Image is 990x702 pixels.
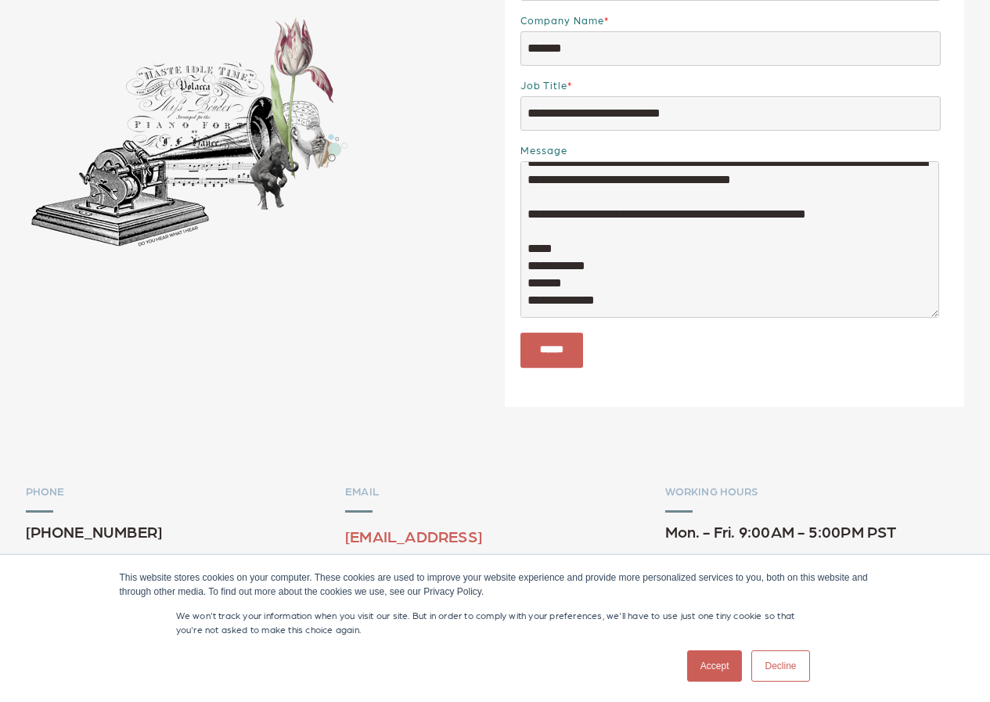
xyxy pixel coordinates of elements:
span: Mon. - Fri. 9:00AM - 5:00PM PST [665,522,897,541]
span: WORKING HOURS [665,484,759,497]
span: Job Title [520,79,567,91]
span: Message [520,144,567,156]
span: EMAIL [345,484,380,497]
span: Company name [520,14,604,26]
div: This website stores cookies on your computer. These cookies are used to improve your website expe... [120,571,871,599]
img: Collage of phonograph, flowers, and elephant and a hand [26,13,351,253]
span: PHONE [26,484,65,497]
p: We won't track your information when you visit our site. But in order to comply with your prefere... [176,608,815,636]
a: Decline [751,650,809,682]
a: [EMAIL_ADDRESS] [345,527,482,545]
a: Accept [687,650,743,682]
span: [PHONE_NUMBER] [26,522,163,541]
